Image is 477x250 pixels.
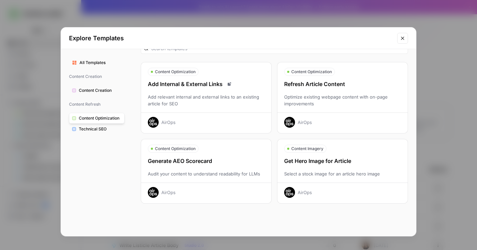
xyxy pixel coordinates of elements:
button: Content OptimizationAdd Internal & External LinksRead docsAdd relevant internal and external link... [141,62,272,133]
div: Add Internal & External Links [141,80,271,88]
button: Content Creation [69,85,124,96]
div: AirOps [298,119,312,126]
div: AirOps [161,189,176,196]
span: Content Optimization [79,115,121,121]
button: Content Optimization [69,113,124,124]
div: Select a stock image for an article hero image [277,170,408,177]
button: Close modal [397,33,408,44]
span: Content Optimization [155,69,196,75]
div: AirOps [161,119,176,126]
button: Content OptimizationGenerate AEO ScorecardAudit your content to understand readability for LLMsAi... [141,139,272,204]
div: Refresh Article Content [277,80,408,88]
button: All Templates [69,57,124,68]
span: Content Refresh [69,99,124,110]
span: Content Creation [69,71,124,82]
span: Content Imagery [291,146,323,152]
div: Audit your content to understand readability for LLMs [141,170,271,177]
h2: Explore Templates [69,34,393,43]
div: Generate AEO Scorecard [141,157,271,165]
span: All Templates [79,60,121,66]
span: Content Optimization [291,69,332,75]
div: Get Hero Image for Article [277,157,408,165]
button: Content OptimizationRefresh Article ContentOptimize existing webpage content with on-page improve... [277,62,408,133]
button: Technical SEO [69,124,124,134]
span: Content Creation [79,87,121,93]
span: Technical SEO [79,126,121,132]
div: Add relevant internal and external links to an existing article for SEO [141,93,271,107]
button: Content ImageryGet Hero Image for ArticleSelect a stock image for an article hero imageAirOps [277,139,408,204]
a: Read docs [225,80,233,88]
div: Optimize existing webpage content with on-page improvements [277,93,408,107]
span: Content Optimization [155,146,196,152]
div: AirOps [298,189,312,196]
